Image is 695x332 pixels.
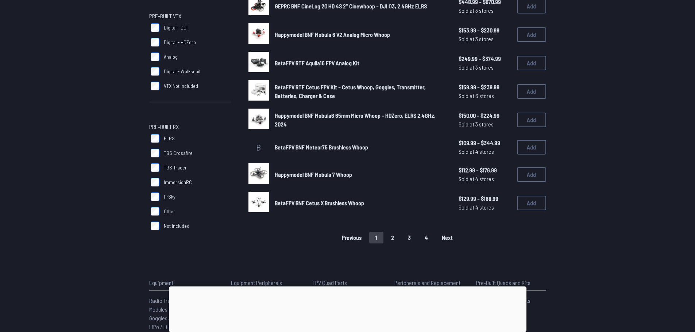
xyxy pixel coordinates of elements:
[459,166,511,175] span: $112.99 - $176.99
[149,314,219,323] a: Goggles, VRX, and Monitors
[151,149,159,157] input: TBS Crossfire
[149,12,181,20] span: Pre-Built VTX
[369,232,383,243] button: 1
[149,122,179,131] span: Pre-Built RX
[459,91,511,100] span: Sold at 6 stores
[459,147,511,156] span: Sold at 4 stores
[275,199,447,207] a: BetaFPV BNF Cetus X Brushless Whoop
[517,140,546,155] button: Add
[151,82,159,90] input: VTX Not Included
[164,135,175,142] span: ELRS
[313,278,383,287] p: FPV Quad Parts
[459,83,511,91] span: $159.99 - $239.99
[436,232,459,243] button: Next
[459,54,511,63] span: $249.99 - $374.99
[385,232,400,243] button: 2
[164,24,188,31] span: Digital - DJI
[517,56,546,70] button: Add
[151,222,159,230] input: Not Included
[149,323,219,331] a: LiPo / LiHV Batteries
[164,149,193,157] span: TBS Crossfire
[275,111,447,129] a: Happymodel BNF Mobula6 65mm Micro Whoop - HDZero, ELRS 2.4GHz, 2024
[164,39,196,46] span: Digital - HDZero
[459,138,511,147] span: $109.99 - $344.99
[248,163,269,186] a: image
[151,67,159,76] input: Digital - Walksnail
[459,63,511,72] span: Sold at 3 stores
[164,193,175,200] span: FrSky
[151,178,159,187] input: ImmersionRC
[517,196,546,210] button: Add
[418,232,434,243] button: 4
[248,23,269,46] a: image
[256,142,261,152] span: B
[248,80,269,103] a: image
[149,315,210,321] span: Goggles, VRX, and Monitors
[394,278,464,296] p: Peripherals and Replacement Parts
[459,35,511,43] span: Sold at 3 stores
[151,23,159,32] input: Digital - DJI
[149,278,219,287] p: Equipment
[151,163,159,172] input: TBS Tracer
[275,59,359,66] span: BetaFPV RTF Aquila16 FPV Analog Kit
[231,278,301,287] p: Equipment Peripherals
[164,53,178,60] span: Analog
[476,278,546,287] p: Pre-Built Quads and Kits
[275,83,426,99] span: BetaFPV RTF Cetus FPV Kit - Cetus Whoop, Goggles, Transmitter, Batteries, Charger & Case
[275,143,447,152] a: BetaFPV BNF Meteor75 Brushless Whoop
[248,109,269,131] a: image
[275,112,436,128] span: Happymodel BNF Mobula6 65mm Micro Whoop - HDZero, ELRS 2.4GHz, 2024
[459,194,511,203] span: $129.99 - $168.99
[149,297,201,313] span: Radio Transmitters and Modules
[248,52,269,74] a: image
[169,286,526,330] iframe: Advertisement
[275,144,368,151] span: BetaFPV BNF Meteor75 Brushless Whoop
[517,113,546,127] button: Add
[151,192,159,201] input: FrSky
[275,83,447,100] a: BetaFPV RTF Cetus FPV Kit - Cetus Whoop, Goggles, Transmitter, Batteries, Charger & Case
[248,23,269,44] img: image
[149,323,196,330] span: LiPo / LiHV Batteries
[459,6,511,15] span: Sold at 3 stores
[149,296,219,314] a: Radio Transmitters and Modules
[151,38,159,47] input: Digital - HDZero
[164,68,200,75] span: Digital - Walksnail
[164,222,189,230] span: Not Included
[248,137,269,157] a: B
[164,82,198,90] span: VTX Not Included
[151,207,159,216] input: Other
[402,232,417,243] button: 3
[248,163,269,184] img: image
[275,3,427,9] span: GEPRC BNF CineLog 20 HD 4S 2" Cinewhoop - DJI O3, 2.4GHz ELRS
[517,84,546,99] button: Add
[151,52,159,61] input: Analog
[151,134,159,143] input: ELRS
[164,179,192,186] span: ImmersionRC
[459,175,511,183] span: Sold at 4 stores
[275,30,447,39] a: Happymodel BNF Mobula 6 V2 Analog Micro Whoop
[248,52,269,72] img: image
[164,208,175,215] span: Other
[248,109,269,129] img: image
[275,31,390,38] span: Happymodel BNF Mobula 6 V2 Analog Micro Whoop
[459,111,511,120] span: $150.00 - $224.99
[459,26,511,35] span: $153.99 - $230.99
[275,2,447,11] a: GEPRC BNF CineLog 20 HD 4S 2" Cinewhoop - DJI O3, 2.4GHz ELRS
[275,171,352,178] span: Happymodel BNF Mobula 7 Whoop
[275,199,364,206] span: BetaFPV BNF Cetus X Brushless Whoop
[459,203,511,212] span: Sold at 4 stores
[248,80,269,101] img: image
[517,27,546,42] button: Add
[275,170,447,179] a: Happymodel BNF Mobula 7 Whoop
[517,167,546,182] button: Add
[442,235,453,241] span: Next
[248,192,269,212] img: image
[275,59,447,67] a: BetaFPV RTF Aquila16 FPV Analog Kit
[248,192,269,214] a: image
[164,164,187,171] span: TBS Tracer
[459,120,511,129] span: Sold at 3 stores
